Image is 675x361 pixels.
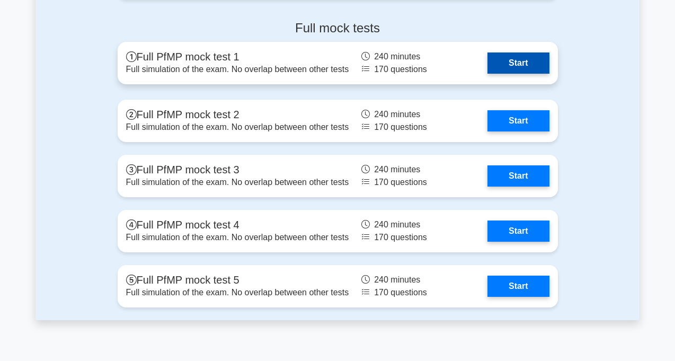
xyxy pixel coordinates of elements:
[487,110,549,131] a: Start
[118,21,558,36] h4: Full mock tests
[487,52,549,74] a: Start
[487,276,549,297] a: Start
[487,165,549,187] a: Start
[487,221,549,242] a: Start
